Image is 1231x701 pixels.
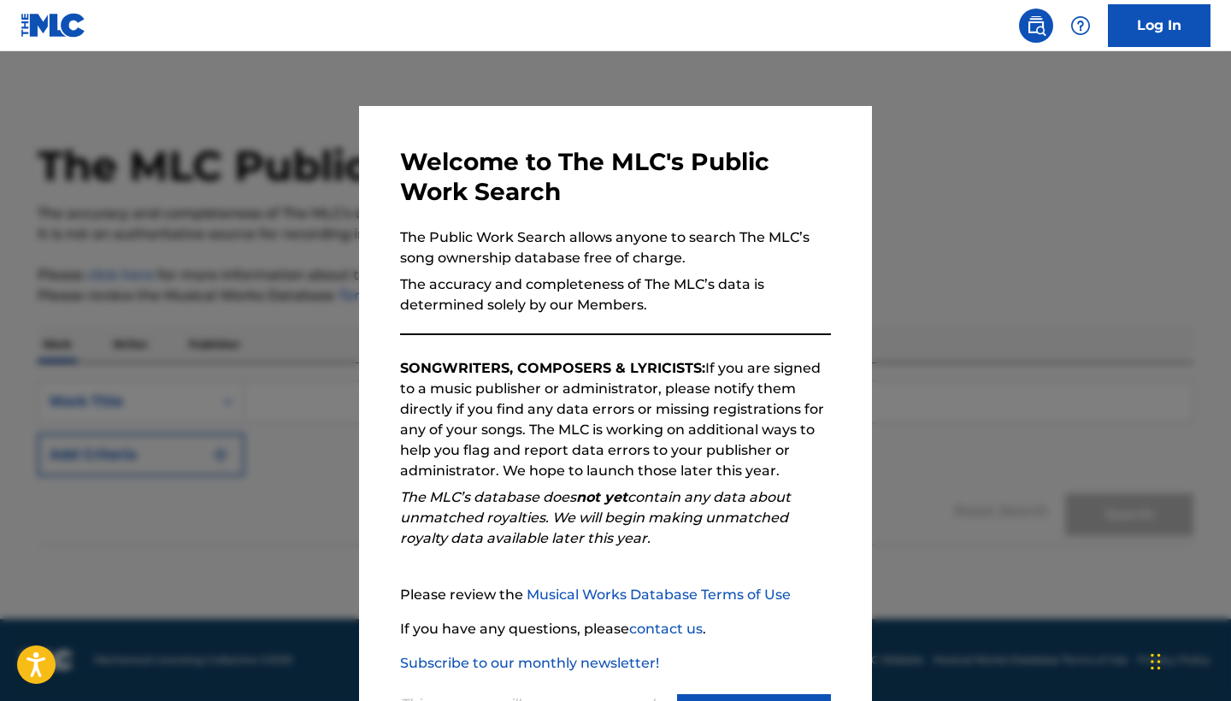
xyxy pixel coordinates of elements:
img: help [1070,15,1091,36]
div: Help [1063,9,1098,43]
p: If you are signed to a music publisher or administrator, please notify them directly if you find ... [400,358,831,481]
a: Musical Works Database Terms of Use [527,586,791,603]
img: MLC Logo [21,13,86,38]
div: Widget de chat [1146,619,1231,701]
img: search [1026,15,1046,36]
p: If you have any questions, please . [400,619,831,639]
a: contact us [629,621,703,637]
p: The Public Work Search allows anyone to search The MLC’s song ownership database free of charge. [400,227,831,268]
p: The accuracy and completeness of The MLC’s data is determined solely by our Members. [400,274,831,315]
a: Public Search [1019,9,1053,43]
p: Please review the [400,585,831,605]
strong: SONGWRITERS, COMPOSERS & LYRICISTS: [400,360,705,376]
a: Log In [1108,4,1210,47]
strong: not yet [576,489,627,505]
div: Arrastrar [1151,636,1161,687]
iframe: Chat Widget [1146,619,1231,701]
em: The MLC’s database does contain any data about unmatched royalties. We will begin making unmatche... [400,489,791,546]
a: Subscribe to our monthly newsletter! [400,655,659,671]
h3: Welcome to The MLC's Public Work Search [400,147,831,207]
